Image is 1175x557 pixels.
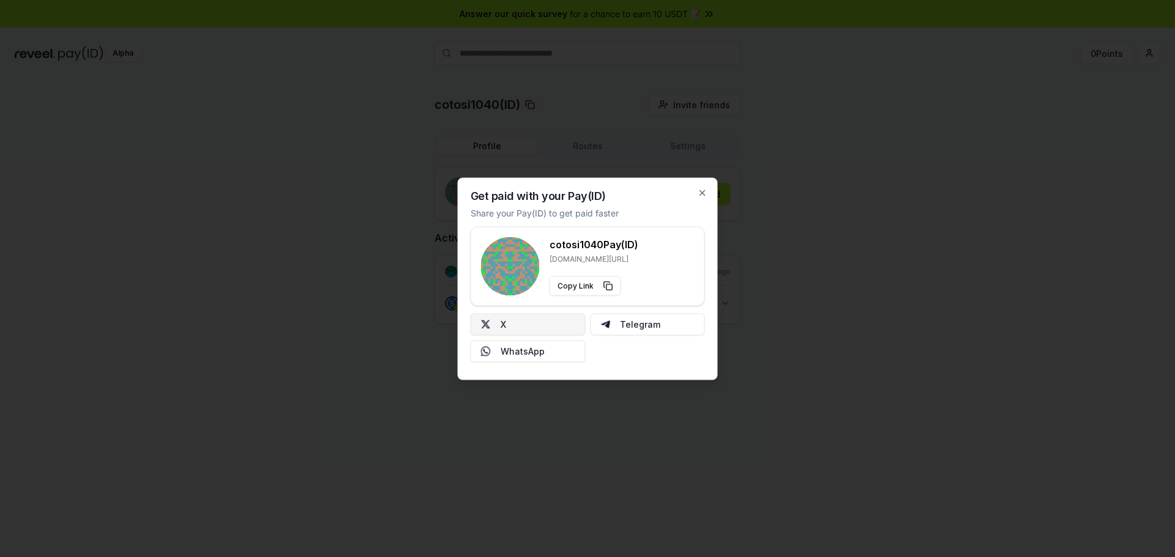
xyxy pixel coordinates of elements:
[481,319,491,329] img: X
[471,340,586,362] button: WhatsApp
[471,190,606,201] h2: Get paid with your Pay(ID)
[481,346,491,356] img: Whatsapp
[550,276,621,295] button: Copy Link
[550,254,638,264] p: [DOMAIN_NAME][URL]
[471,313,586,335] button: X
[600,319,610,329] img: Telegram
[590,313,705,335] button: Telegram
[471,206,619,219] p: Share your Pay(ID) to get paid faster
[550,237,638,251] h3: cotosi1040 Pay(ID)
